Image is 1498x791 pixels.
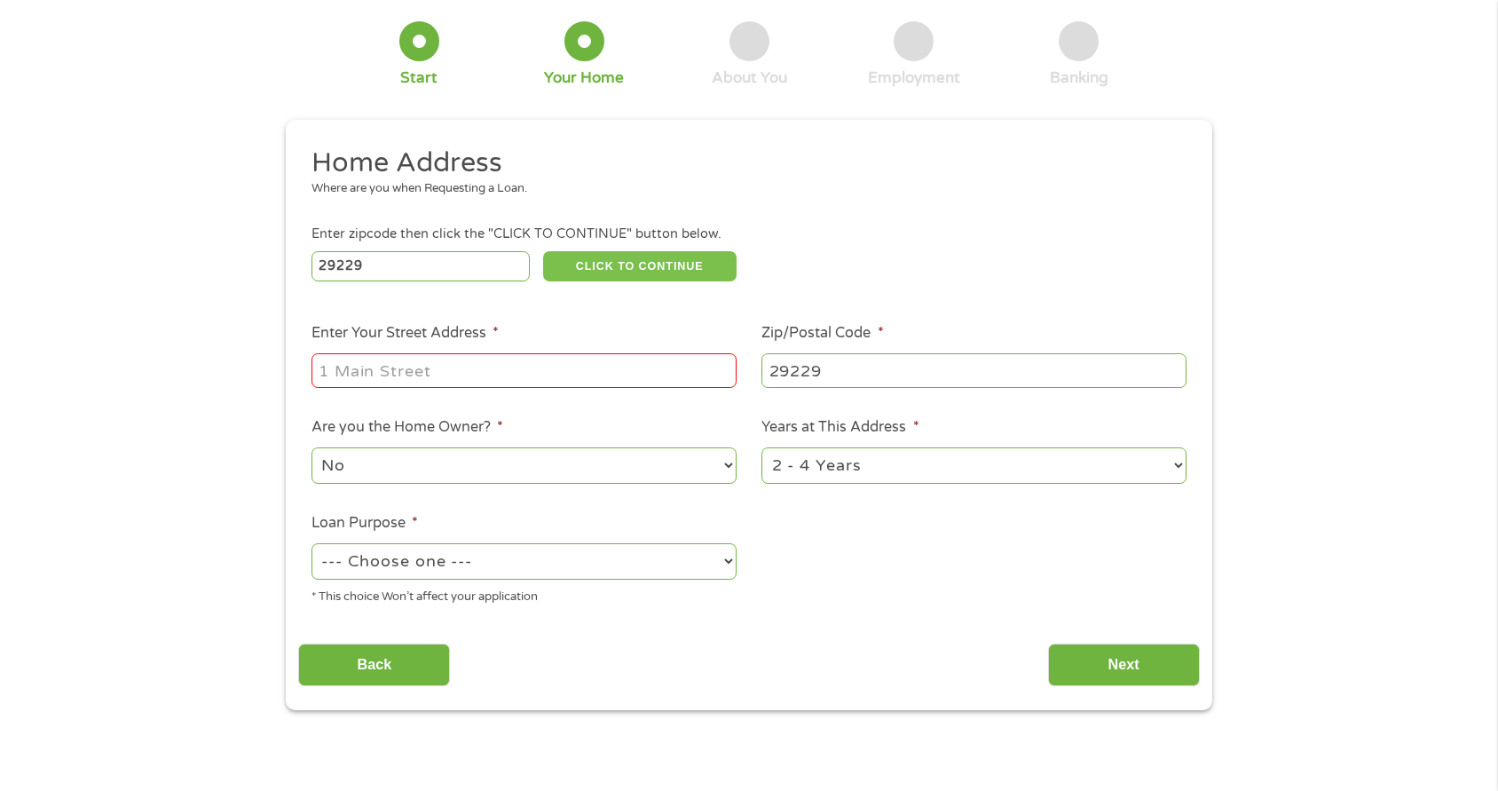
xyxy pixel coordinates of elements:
button: CLICK TO CONTINUE [543,251,737,281]
div: Start [400,68,438,88]
input: 1 Main Street [311,353,737,387]
div: Your Home [544,68,624,88]
label: Zip/Postal Code [761,324,883,343]
input: Back [298,644,450,687]
label: Enter Your Street Address [311,324,499,343]
div: Banking [1050,68,1108,88]
div: Where are you when Requesting a Loan. [311,180,1174,198]
div: * This choice Won’t affect your application [311,582,737,606]
label: Years at This Address [761,418,919,437]
div: Employment [868,68,960,88]
div: Enter zipcode then click the "CLICK TO CONTINUE" button below. [311,225,1187,244]
h2: Home Address [311,146,1174,181]
div: About You [712,68,787,88]
input: Enter Zipcode (e.g 01510) [311,251,531,281]
label: Loan Purpose [311,514,418,533]
label: Are you the Home Owner? [311,418,503,437]
input: Next [1048,644,1200,687]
